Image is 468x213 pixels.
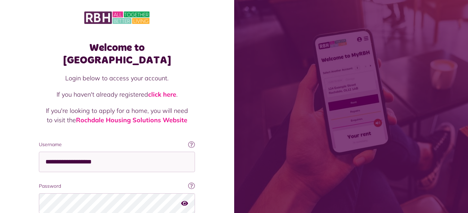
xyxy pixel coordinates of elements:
p: If you're looking to apply for a home, you will need to visit the [46,106,188,125]
h1: Welcome to [GEOGRAPHIC_DATA] [39,42,195,66]
p: If you haven't already registered . [46,90,188,99]
p: Login below to access your account. [46,73,188,83]
img: MyRBH [84,10,150,25]
label: Username [39,141,195,148]
a: click here [148,90,176,98]
a: Rochdale Housing Solutions Website [76,116,187,124]
label: Password [39,183,195,190]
